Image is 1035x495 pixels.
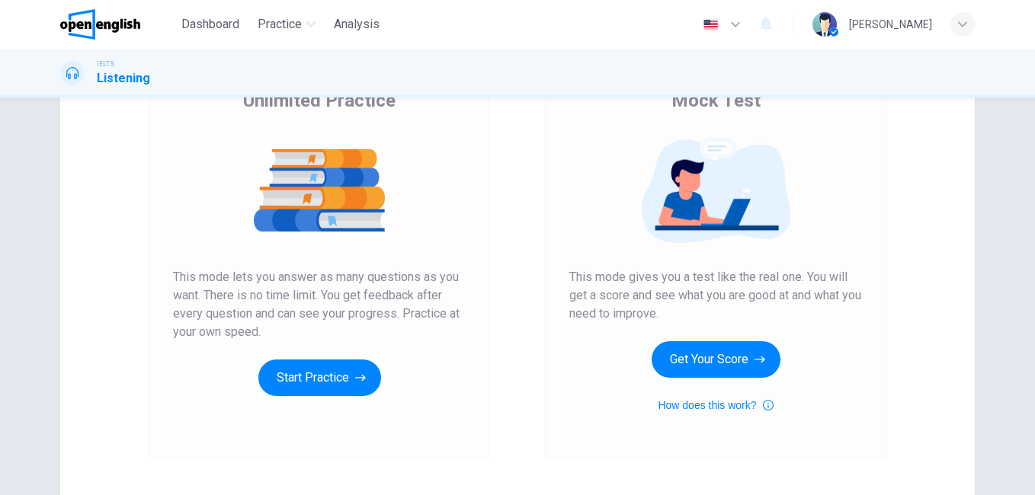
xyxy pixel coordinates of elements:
[173,268,466,341] span: This mode lets you answer as many questions as you want. There is no time limit. You get feedback...
[60,9,175,40] a: OpenEnglish logo
[334,15,380,34] span: Analysis
[701,19,720,30] img: en
[652,341,780,378] button: Get Your Score
[97,69,150,88] h1: Listening
[60,9,140,40] img: OpenEnglish logo
[175,11,245,38] button: Dashboard
[258,359,381,396] button: Start Practice
[97,59,114,69] span: IELTS
[671,88,761,113] span: Mock Test
[569,268,862,323] span: This mode gives you a test like the real one. You will get a score and see what you are good at a...
[849,15,932,34] div: [PERSON_NAME]
[181,15,239,34] span: Dashboard
[328,11,386,38] button: Analysis
[258,15,302,34] span: Practice
[243,88,396,113] span: Unlimited Practice
[812,12,837,37] img: Profile picture
[658,396,773,414] button: How does this work?
[252,11,322,38] button: Practice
